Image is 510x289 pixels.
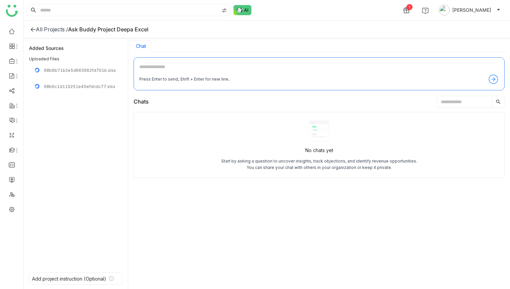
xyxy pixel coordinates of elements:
[406,4,413,10] div: 1
[139,76,230,83] div: Press Enter to send, Shift + Enter for new line..
[44,84,118,89] div: 68b6c1d110251e45efdcdc77.xlsx
[422,7,429,14] img: help.svg
[134,97,149,106] div: Chats
[233,5,252,15] img: ask-buddy-normal.svg
[68,26,148,33] div: Ask Buddy Project Deepa Excel
[32,276,106,282] div: Add project instruction (Optional)
[6,5,18,17] img: logo
[33,66,41,74] img: uploading.gif
[437,5,502,16] button: [PERSON_NAME]
[33,82,41,90] img: uploading.gif
[221,158,418,171] div: Start by asking a question to uncover insights, track objections, and identify revenue opportunit...
[222,8,227,13] img: search-type.svg
[36,26,68,33] div: All Projects /
[29,44,122,52] div: Added Sources
[44,68,118,73] div: 68b6b71b2e5d665662fd701b.xlsx
[305,147,333,154] div: No chats yet
[136,44,146,49] button: Chat
[439,5,450,16] img: avatar
[452,6,491,14] span: [PERSON_NAME]
[29,56,122,62] div: Uploaded Files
